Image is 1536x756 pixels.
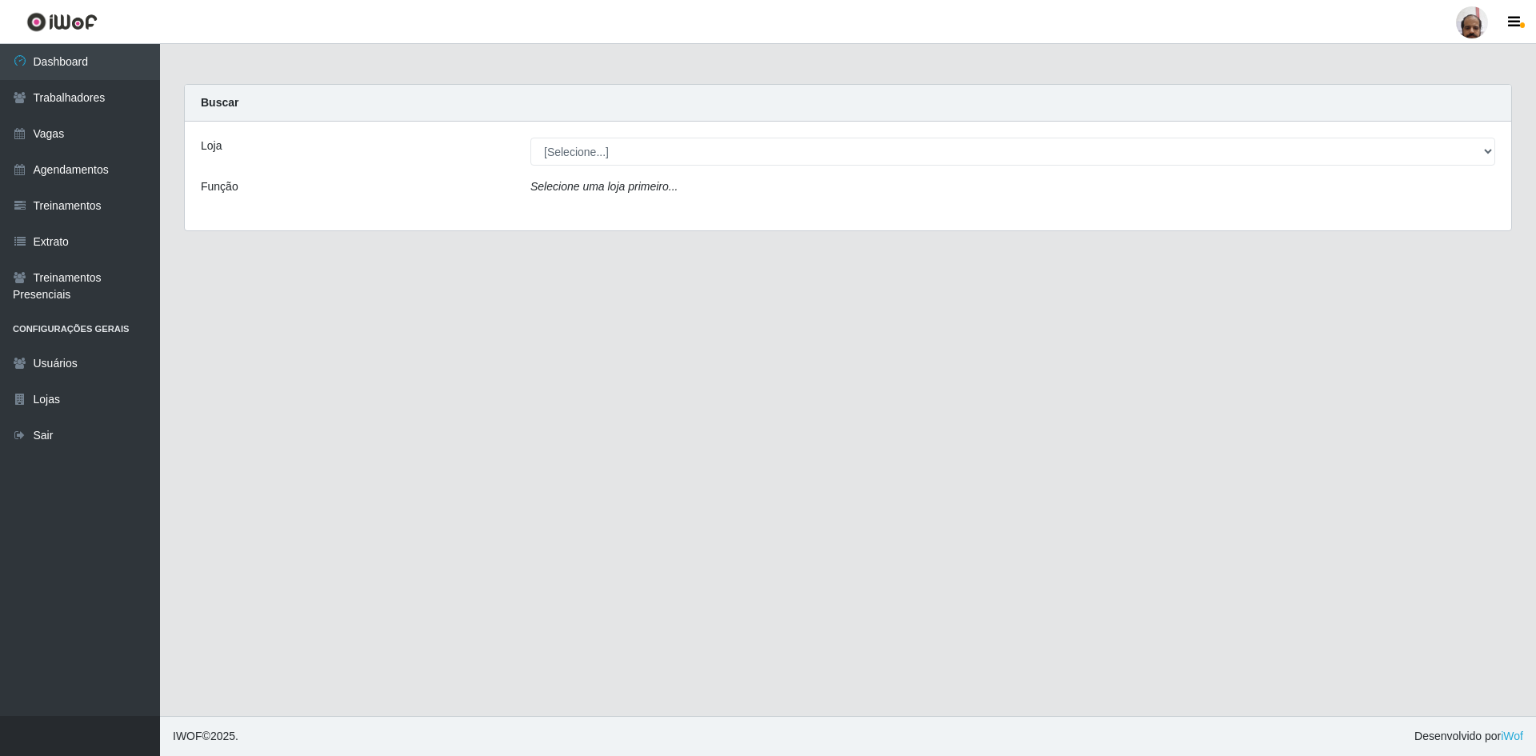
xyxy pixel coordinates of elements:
[201,138,222,154] label: Loja
[1501,730,1523,742] a: iWof
[173,728,238,745] span: © 2025 .
[201,96,238,109] strong: Buscar
[173,730,202,742] span: IWOF
[530,180,678,193] i: Selecione uma loja primeiro...
[1414,728,1523,745] span: Desenvolvido por
[26,12,98,32] img: CoreUI Logo
[201,178,238,195] label: Função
